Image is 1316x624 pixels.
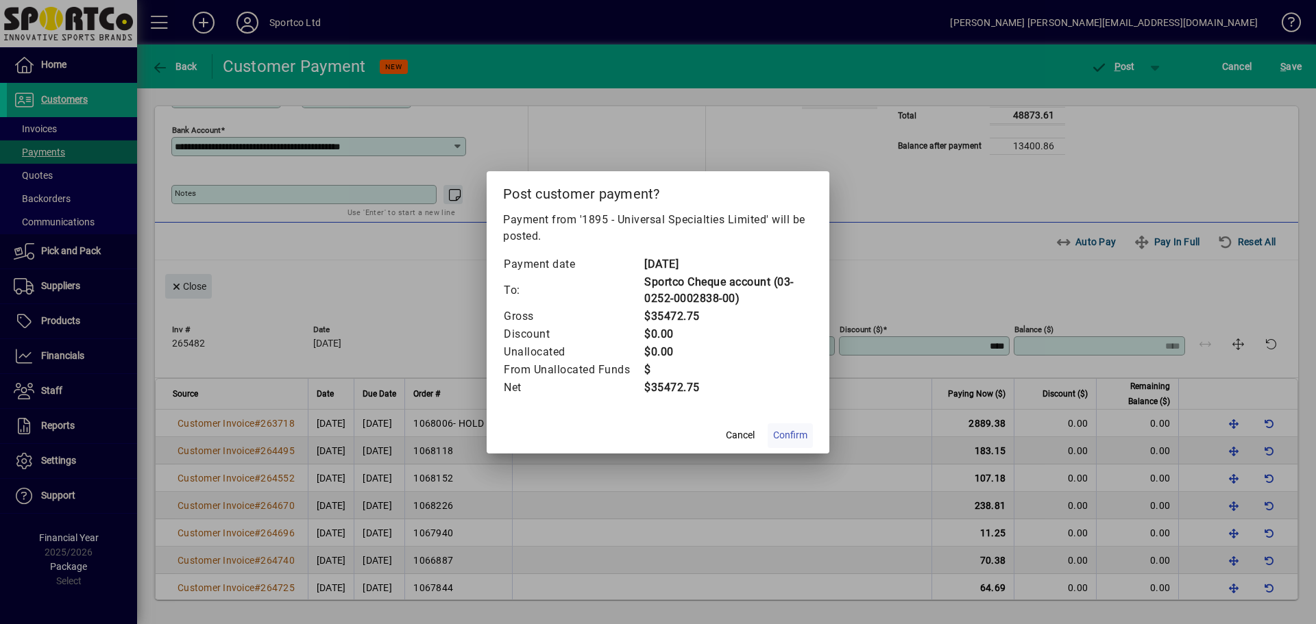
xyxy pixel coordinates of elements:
span: Cancel [726,428,755,442]
td: $ [644,361,813,379]
td: Gross [503,308,644,325]
td: Net [503,379,644,397]
td: Unallocated [503,343,644,361]
button: Cancel [718,423,762,448]
span: Confirm [773,428,807,442]
td: Payment date [503,255,644,273]
td: Sportco Cheque account (03-0252-0002838-00) [644,273,813,308]
td: To: [503,273,644,308]
td: $35472.75 [644,379,813,397]
td: Discount [503,325,644,343]
h2: Post customer payment? [487,171,829,211]
td: [DATE] [644,255,813,273]
button: Confirm [768,423,813,448]
td: $0.00 [644,325,813,343]
td: $35472.75 [644,308,813,325]
p: Payment from '1895 - Universal Specialties Limited' will be posted. [503,212,813,245]
td: From Unallocated Funds [503,361,644,379]
td: $0.00 [644,343,813,361]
